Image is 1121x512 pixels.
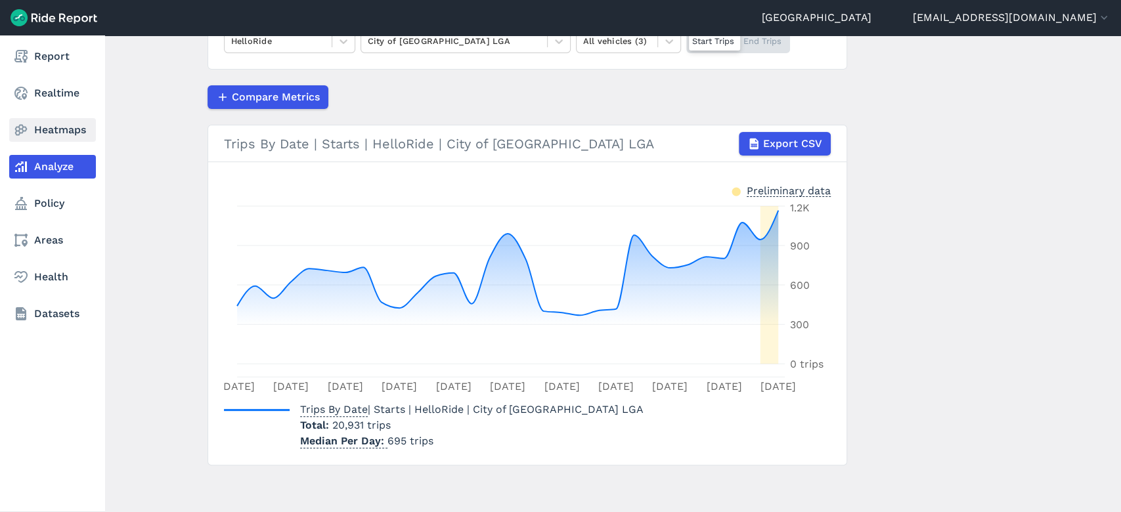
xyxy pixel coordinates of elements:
[300,399,368,417] span: Trips By Date
[9,155,96,179] a: Analyze
[219,379,255,392] tspan: [DATE]
[490,379,525,392] tspan: [DATE]
[652,379,688,392] tspan: [DATE]
[382,379,417,392] tspan: [DATE]
[273,379,309,392] tspan: [DATE]
[435,379,471,392] tspan: [DATE]
[760,379,796,392] tspan: [DATE]
[9,81,96,105] a: Realtime
[763,136,822,152] span: Export CSV
[790,279,810,291] tspan: 600
[739,132,831,156] button: Export CSV
[790,240,810,252] tspan: 900
[11,9,97,26] img: Ride Report
[300,403,644,416] span: | Starts | HelloRide | City of [GEOGRAPHIC_DATA] LGA
[300,419,332,431] span: Total
[327,379,363,392] tspan: [DATE]
[9,118,96,142] a: Heatmaps
[762,10,871,26] a: [GEOGRAPHIC_DATA]
[224,132,831,156] div: Trips By Date | Starts | HelloRide | City of [GEOGRAPHIC_DATA] LGA
[300,431,387,448] span: Median Per Day
[790,358,824,370] tspan: 0 trips
[9,45,96,68] a: Report
[913,10,1110,26] button: [EMAIL_ADDRESS][DOMAIN_NAME]
[9,302,96,326] a: Datasets
[747,183,831,197] div: Preliminary data
[9,228,96,252] a: Areas
[598,379,633,392] tspan: [DATE]
[9,192,96,215] a: Policy
[208,85,328,109] button: Compare Metrics
[790,202,810,214] tspan: 1.2K
[300,433,644,449] p: 695 trips
[9,265,96,289] a: Health
[544,379,579,392] tspan: [DATE]
[706,379,741,392] tspan: [DATE]
[790,318,809,331] tspan: 300
[232,89,320,105] span: Compare Metrics
[332,419,391,431] span: 20,931 trips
